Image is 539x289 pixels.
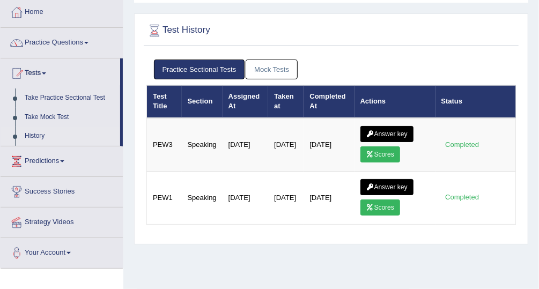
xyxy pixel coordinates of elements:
[154,60,245,79] a: Practice Sectional Tests
[304,118,354,172] td: [DATE]
[223,118,269,172] td: [DATE]
[147,118,182,172] td: PEW3
[304,85,354,118] th: Completed At
[360,126,414,142] a: Answer key
[1,238,123,265] a: Your Account
[223,85,269,118] th: Assigned At
[268,118,304,172] td: [DATE]
[20,127,120,146] a: History
[246,60,298,79] a: Mock Tests
[1,177,123,204] a: Success Stories
[360,146,400,162] a: Scores
[441,139,483,150] div: Completed
[146,23,375,39] h2: Test History
[147,85,182,118] th: Test Title
[268,85,304,118] th: Taken at
[223,171,269,224] td: [DATE]
[20,108,120,127] a: Take Mock Test
[182,118,223,172] td: Speaking
[304,171,354,224] td: [DATE]
[360,179,414,195] a: Answer key
[20,88,120,108] a: Take Practice Sectional Test
[147,171,182,224] td: PEW1
[435,85,516,118] th: Status
[355,85,435,118] th: Actions
[1,58,120,85] a: Tests
[182,85,223,118] th: Section
[360,199,400,216] a: Scores
[268,171,304,224] td: [DATE]
[441,192,483,203] div: Completed
[182,171,223,224] td: Speaking
[1,208,123,234] a: Strategy Videos
[1,146,123,173] a: Predictions
[1,28,123,55] a: Practice Questions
